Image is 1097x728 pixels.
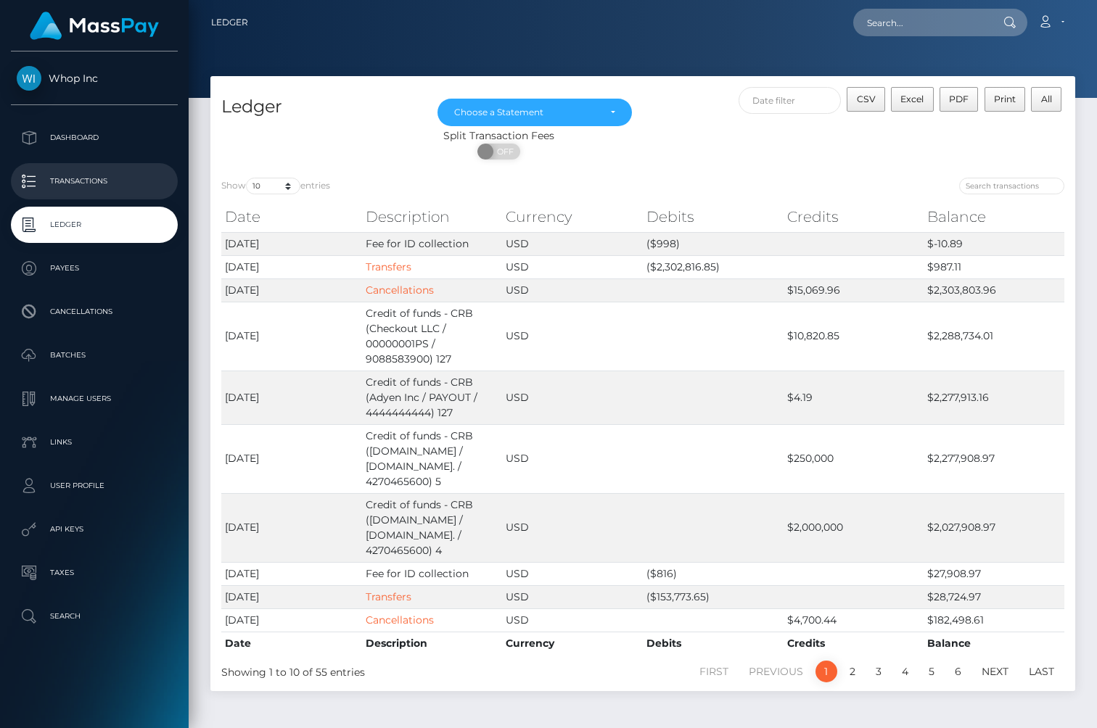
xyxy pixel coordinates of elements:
label: Show entries [221,178,330,194]
span: PDF [949,94,969,104]
td: $987.11 [924,255,1064,278]
p: Links [17,431,172,453]
td: $2,000,000 [784,493,924,562]
td: ($2,302,816.85) [643,255,784,278]
a: 5 [921,661,942,682]
td: USD [502,302,643,371]
td: Credit of funds - CRB (Adyen Inc / PAYOUT / 4444444444) 127 [362,371,503,424]
p: Manage Users [17,388,172,410]
a: Ledger [211,7,248,38]
a: Manage Users [11,381,178,417]
td: ($153,773.65) [643,585,784,608]
th: Debits [643,202,784,231]
th: Currency [502,632,643,655]
a: 1 [815,661,837,682]
th: Credits [784,202,924,231]
td: USD [502,255,643,278]
th: Currency [502,202,643,231]
td: Fee for ID collection [362,562,503,585]
td: USD [502,371,643,424]
span: Whop Inc [11,72,178,85]
td: USD [502,562,643,585]
p: Payees [17,257,172,279]
td: USD [502,493,643,562]
span: OFF [485,144,522,160]
div: Showing 1 to 10 of 55 entries [221,659,560,680]
td: USD [502,278,643,302]
select: Showentries [246,178,300,194]
img: Whop Inc [17,66,41,91]
td: USD [502,585,643,608]
input: Search... [853,9,990,36]
td: [DATE] [221,371,362,424]
td: [DATE] [221,424,362,493]
button: All [1031,87,1061,112]
td: $4,700.44 [784,608,924,632]
a: 4 [894,661,916,682]
a: 6 [947,661,969,682]
td: USD [502,608,643,632]
th: Date [221,202,362,231]
th: Balance [924,632,1064,655]
td: $2,303,803.96 [924,278,1064,302]
a: Batches [11,337,178,373]
th: Credits [784,632,924,655]
td: $2,277,908.97 [924,424,1064,493]
td: [DATE] [221,493,362,562]
td: $10,820.85 [784,302,924,371]
th: Description [362,632,503,655]
td: Credit of funds - CRB (Checkout LLC / 00000001PS / 9088583900) 127 [362,302,503,371]
td: Credit of funds - CRB ([DOMAIN_NAME] / [DOMAIN_NAME]. / 4270465600) 4 [362,493,503,562]
p: Search [17,605,172,627]
button: PDF [940,87,979,112]
a: 3 [868,661,889,682]
span: CSV [857,94,876,104]
p: API Keys [17,518,172,540]
a: Dashboard [11,120,178,156]
h4: Ledger [221,94,416,120]
td: $2,288,734.01 [924,302,1064,371]
td: [DATE] [221,585,362,608]
td: ($998) [643,232,784,255]
a: Links [11,424,178,460]
a: Transfers [366,590,411,603]
td: $4.19 [784,371,924,424]
button: CSV [847,87,885,112]
td: [DATE] [221,302,362,371]
input: Search transactions [959,178,1064,194]
span: All [1041,94,1052,104]
a: Transactions [11,163,178,199]
td: $2,277,913.16 [924,371,1064,424]
a: Taxes [11,555,178,591]
td: $-10.89 [924,232,1064,255]
th: Date [221,632,362,655]
th: Description [362,202,503,231]
a: Next [974,661,1016,682]
td: [DATE] [221,232,362,255]
a: Ledger [11,207,178,243]
a: Transfers [366,260,411,273]
th: Debits [643,632,784,655]
td: [DATE] [221,278,362,302]
td: [DATE] [221,255,362,278]
p: User Profile [17,475,172,497]
td: USD [502,424,643,493]
td: $2,027,908.97 [924,493,1064,562]
td: $28,724.97 [924,585,1064,608]
p: Batches [17,344,172,366]
p: Ledger [17,214,172,236]
div: Choose a Statement [454,107,599,118]
p: Cancellations [17,301,172,323]
th: Balance [924,202,1064,231]
div: Split Transaction Fees [210,128,787,144]
a: Cancellations [366,613,434,626]
a: User Profile [11,468,178,504]
button: Excel [891,87,934,112]
a: Payees [11,250,178,286]
a: Cancellations [366,284,434,297]
p: Dashboard [17,127,172,149]
span: Excel [900,94,924,104]
td: Credit of funds - CRB ([DOMAIN_NAME] / [DOMAIN_NAME]. / 4270465600) 5 [362,424,503,493]
a: Cancellations [11,294,178,330]
p: Taxes [17,562,172,584]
